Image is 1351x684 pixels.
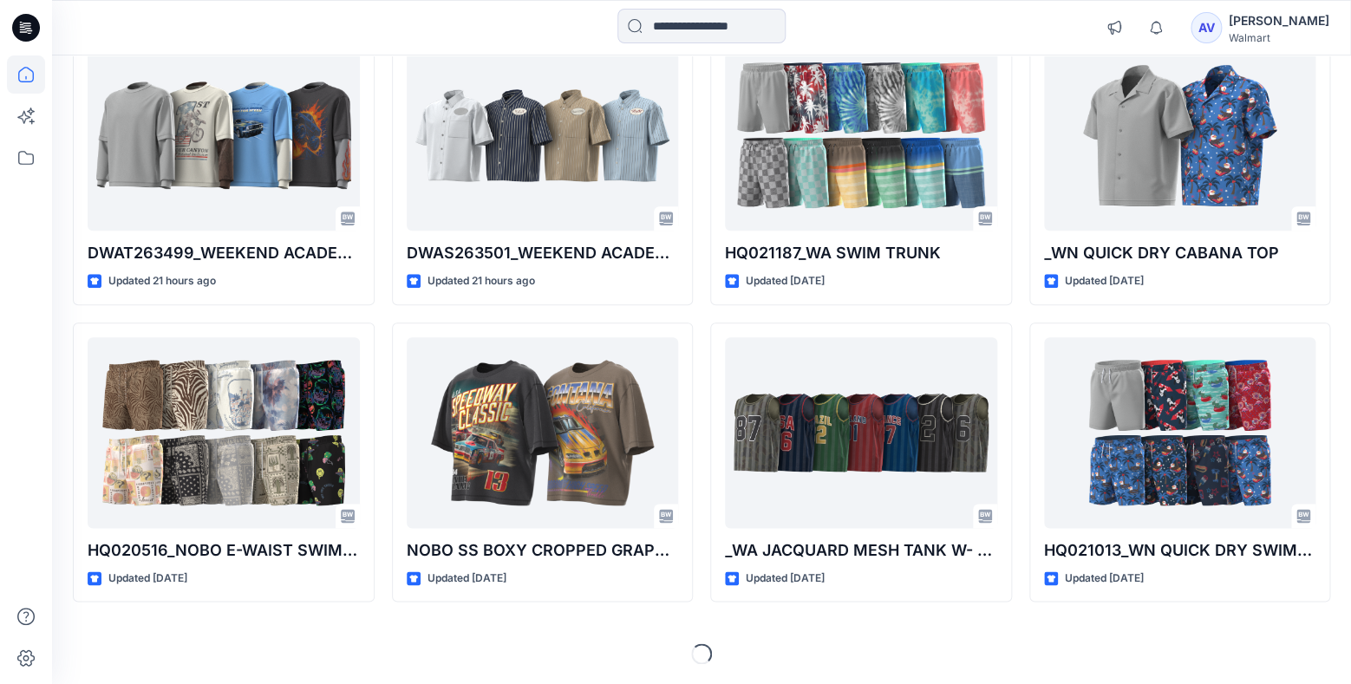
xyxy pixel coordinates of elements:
[1044,538,1316,563] p: HQ021013_WN QUICK DRY SWIM TRUNK
[725,337,997,528] a: _WA JACQUARD MESH TANK W- RIB
[725,241,997,265] p: HQ021187_WA SWIM TRUNK
[108,272,216,290] p: Updated 21 hours ago
[1044,337,1316,528] a: HQ021013_WN QUICK DRY SWIM TRUNK
[427,272,535,290] p: Updated 21 hours ago
[1191,12,1222,43] div: AV
[407,538,679,563] p: NOBO SS BOXY CROPPED GRAPHIC TEE
[108,570,187,588] p: Updated [DATE]
[1044,241,1316,265] p: _WN QUICK DRY CABANA TOP
[1065,272,1144,290] p: Updated [DATE]
[1229,10,1329,31] div: [PERSON_NAME]
[746,570,825,588] p: Updated [DATE]
[88,337,360,528] a: HQ020516_NOBO E-WAIST SWIM TRUNK
[88,538,360,563] p: HQ020516_NOBO E-WAIST SWIM TRUNK
[1044,40,1316,231] a: _WN QUICK DRY CABANA TOP
[407,337,679,528] a: NOBO SS BOXY CROPPED GRAPHIC TEE
[88,40,360,231] a: DWAT263499_WEEKEND ACADEMY 2FER TEE
[1229,31,1329,44] div: Walmart
[407,40,679,231] a: DWAS263501_WEEKEND ACADEMY GAS STATION SS BUTTON UP
[1065,570,1144,588] p: Updated [DATE]
[746,272,825,290] p: Updated [DATE]
[725,538,997,563] p: _WA JACQUARD MESH TANK W- RIB
[407,241,679,265] p: DWAS263501_WEEKEND ACADEMY GAS STATION SS BUTTON UP
[88,241,360,265] p: DWAT263499_WEEKEND ACADEMY 2FER TEE
[427,570,506,588] p: Updated [DATE]
[725,40,997,231] a: HQ021187_WA SWIM TRUNK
